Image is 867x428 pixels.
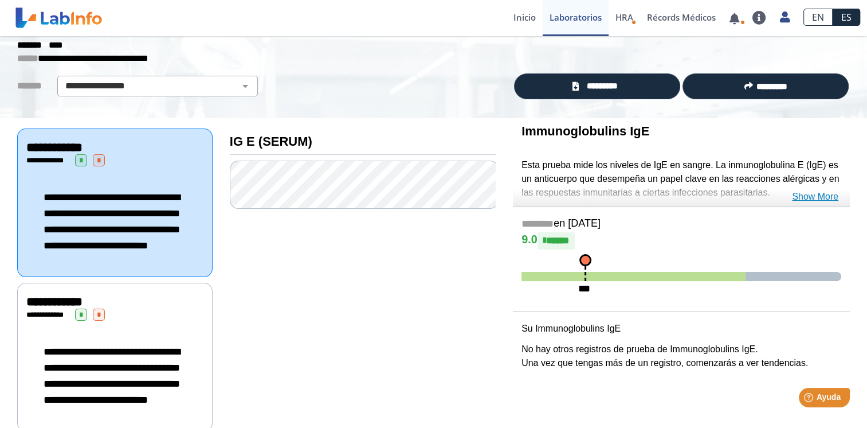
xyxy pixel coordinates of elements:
[521,343,841,370] p: No hay otros registros de prueba de Immunoglobulins IgE. Una vez que tengas más de un registro, c...
[615,11,633,23] span: HRA
[803,9,833,26] a: EN
[792,190,838,204] a: Show More
[521,158,841,200] p: Esta prueba mide los niveles de IgE en sangre. La inmunoglobulina E (IgE) es un anticuerpo que de...
[521,232,841,250] h4: 9.0
[765,383,854,415] iframe: Help widget launcher
[521,217,841,231] h5: en [DATE]
[230,134,312,149] b: IG E (SERUM)
[521,322,841,336] p: Su Immunoglobulins IgE
[833,9,860,26] a: ES
[521,124,649,138] b: Immunoglobulins IgE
